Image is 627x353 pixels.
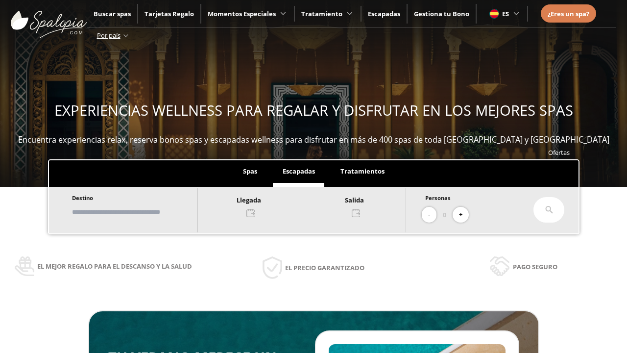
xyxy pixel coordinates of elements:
span: Escapadas [283,167,315,176]
a: Escapadas [368,9,400,18]
span: Por país [97,31,121,40]
span: Encuentra experiencias relax, reserva bonos spas y escapadas wellness para disfrutar en más de 40... [18,134,609,145]
span: Personas [425,194,451,202]
span: El mejor regalo para el descanso y la salud [37,261,192,272]
img: ImgLogoSpalopia.BvClDcEz.svg [11,1,87,38]
a: ¿Eres un spa? [548,8,589,19]
button: + [453,207,469,223]
span: Spas [243,167,257,176]
span: Pago seguro [513,261,557,272]
a: Buscar spas [94,9,131,18]
span: El precio garantizado [285,262,364,273]
span: Destino [72,194,93,202]
span: 0 [443,209,446,220]
a: Tarjetas Regalo [145,9,194,18]
span: ¿Eres un spa? [548,9,589,18]
a: Gestiona tu Bono [414,9,469,18]
button: - [422,207,436,223]
a: Ofertas [548,148,570,157]
span: EXPERIENCIAS WELLNESS PARA REGALAR Y DISFRUTAR EN LOS MEJORES SPAS [54,101,573,120]
span: Tratamientos [340,167,385,176]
